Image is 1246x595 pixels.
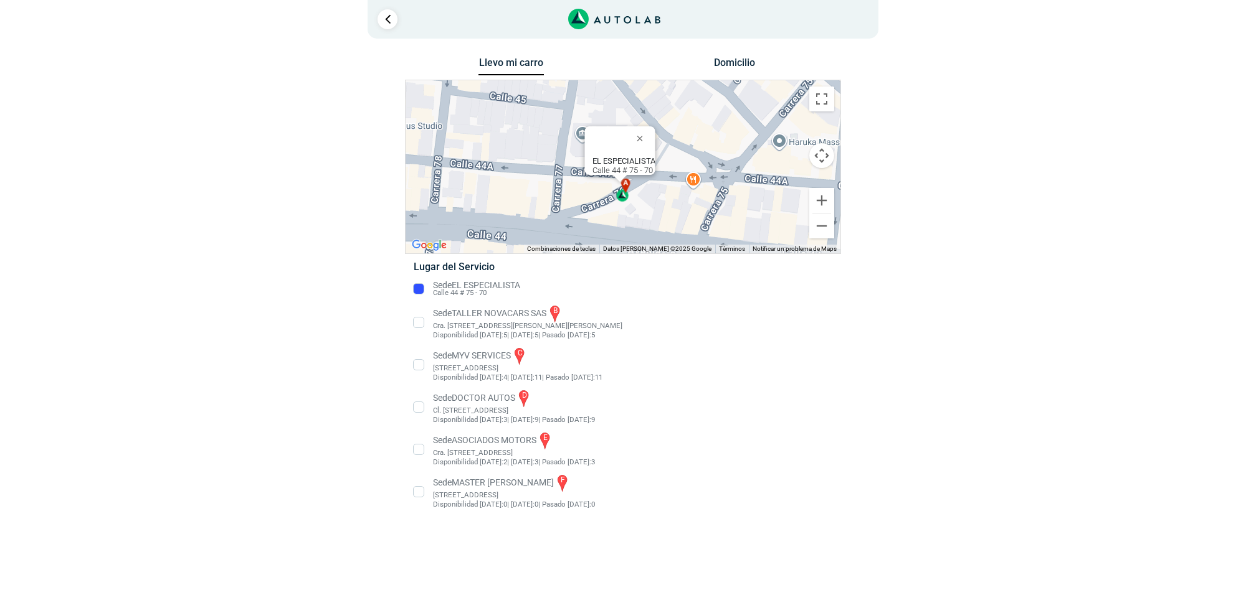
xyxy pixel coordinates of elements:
[568,12,661,24] a: Link al sitio de autolab
[409,237,450,253] a: Abre esta zona en Google Maps (se abre en una nueva ventana)
[809,213,834,238] button: Reducir
[719,245,745,252] a: Términos
[478,57,544,76] button: Llevo mi carro
[592,156,655,166] b: EL ESPECIALISTA
[809,188,834,213] button: Ampliar
[527,245,596,253] button: Combinaciones de teclas
[809,143,834,168] button: Controles de visualización del mapa
[378,9,397,29] a: Ir al paso anterior
[409,237,450,253] img: Google
[623,178,628,189] span: a
[753,245,837,252] a: Notificar un problema de Maps
[809,87,834,111] button: Cambiar a la vista en pantalla completa
[603,245,711,252] span: Datos [PERSON_NAME] ©2025 Google
[702,57,768,75] button: Domicilio
[592,156,655,175] div: Calle 44 # 75 - 70
[414,261,832,273] h5: Lugar del Servicio
[628,123,658,153] button: Cerrar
